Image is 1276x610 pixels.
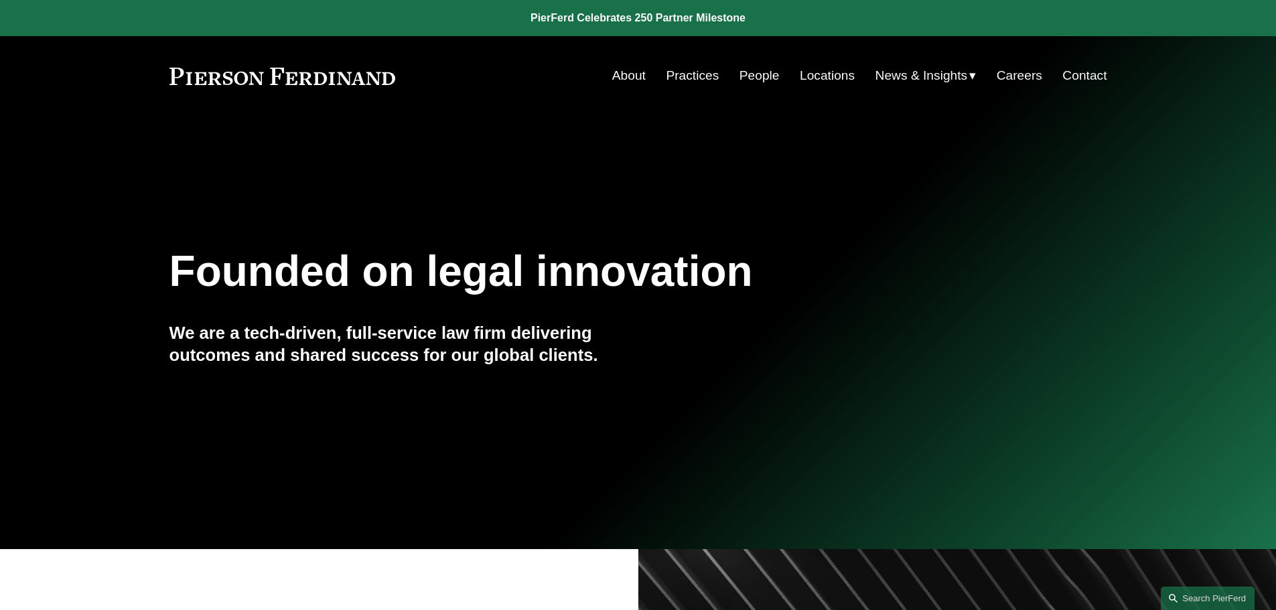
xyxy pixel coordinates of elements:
a: Search this site [1161,587,1255,610]
span: News & Insights [875,64,968,88]
a: People [739,63,780,88]
a: About [612,63,646,88]
h4: We are a tech-driven, full-service law firm delivering outcomes and shared success for our global... [169,322,638,366]
a: Contact [1062,63,1107,88]
a: Locations [800,63,855,88]
a: Careers [997,63,1042,88]
h1: Founded on legal innovation [169,247,951,296]
a: Practices [666,63,719,88]
a: folder dropdown [875,63,977,88]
